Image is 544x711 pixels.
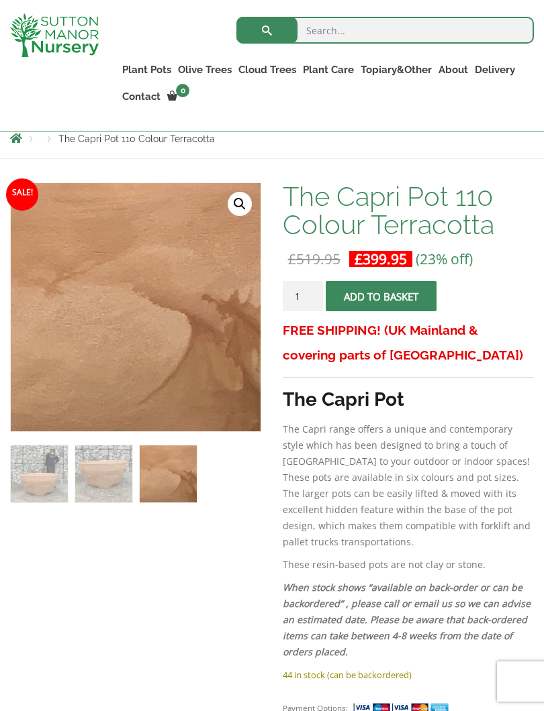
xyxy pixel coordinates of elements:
[283,667,534,683] p: 44 in stock (can be backordered)
[176,84,189,97] span: 0
[355,250,407,268] bdi: 399.95
[283,581,531,658] em: When stock shows “available on back-order or can be backordered” , please call or email us so we ...
[283,182,534,239] h1: The Capri Pot 110 Colour Terracotta
[288,250,296,268] span: £
[58,133,215,144] span: The Capri Pot 110 Colour Terracotta
[119,87,164,106] a: Contact
[235,60,300,79] a: Cloud Trees
[175,60,235,79] a: Olive Trees
[236,17,534,44] input: Search...
[164,87,193,106] a: 0
[10,133,534,144] nav: Breadcrumbs
[140,445,197,502] img: The Capri Pot 110 Colour Terracotta - Image 3
[283,388,404,411] strong: The Capri Pot
[435,60,471,79] a: About
[326,281,437,311] button: Add to basket
[11,445,68,502] img: The Capri Pot 110 Colour Terracotta
[75,445,132,502] img: The Capri Pot 110 Colour Terracotta - Image 2
[283,421,534,550] p: The Capri range offers a unique and contemporary style which has been designed to bring a touch o...
[283,318,534,368] h3: FREE SHIPPING! (UK Mainland & covering parts of [GEOGRAPHIC_DATA])
[416,250,473,268] span: (23% off)
[283,281,323,311] input: Product quantity
[288,250,341,268] bdi: 519.95
[357,60,435,79] a: Topiary&Other
[6,178,38,211] span: Sale!
[471,60,518,79] a: Delivery
[10,13,99,57] img: logo
[119,60,175,79] a: Plant Pots
[283,557,534,573] p: These resin-based pots are not clay or stone.
[355,250,363,268] span: £
[228,192,252,216] a: View full-screen image gallery
[300,60,357,79] a: Plant Care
